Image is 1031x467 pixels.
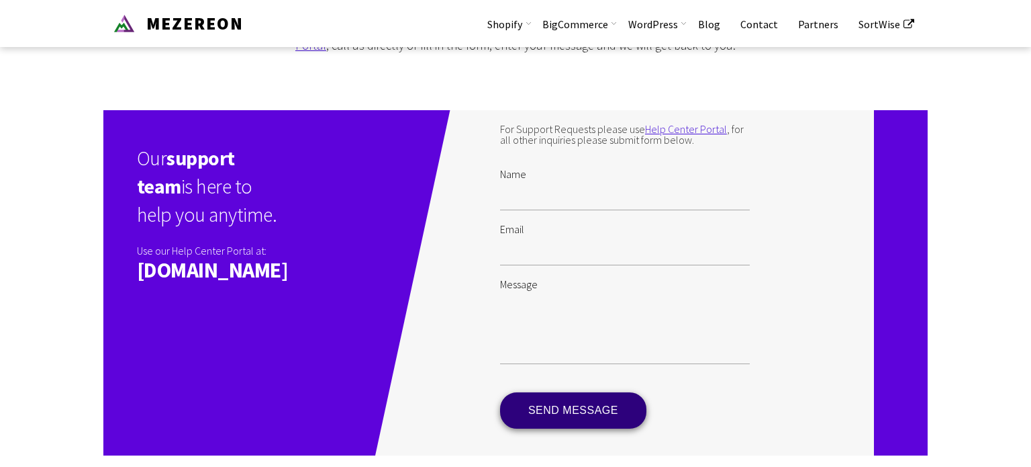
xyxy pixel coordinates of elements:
[500,392,646,429] input: SEND MESSAGE
[103,10,244,32] a: Mezereon MEZEREON
[137,145,235,199] span: support team
[500,210,750,235] label: Email
[113,13,135,34] img: Mezereon
[500,124,750,145] div: For Support Requests please use , for all other inquiries please submit form below.
[137,137,289,242] h3: Our is here to help you anytime.
[500,265,750,290] label: Message
[137,242,289,259] p: Use our Help Center Portal at:
[140,12,244,34] span: MEZEREON
[645,122,727,136] a: Help Center Portal
[137,259,289,281] a: [DOMAIN_NAME]
[500,155,750,179] label: Name
[268,13,763,110] div: Your comments are highly appreciated and help us build better software. Please use , call us dire...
